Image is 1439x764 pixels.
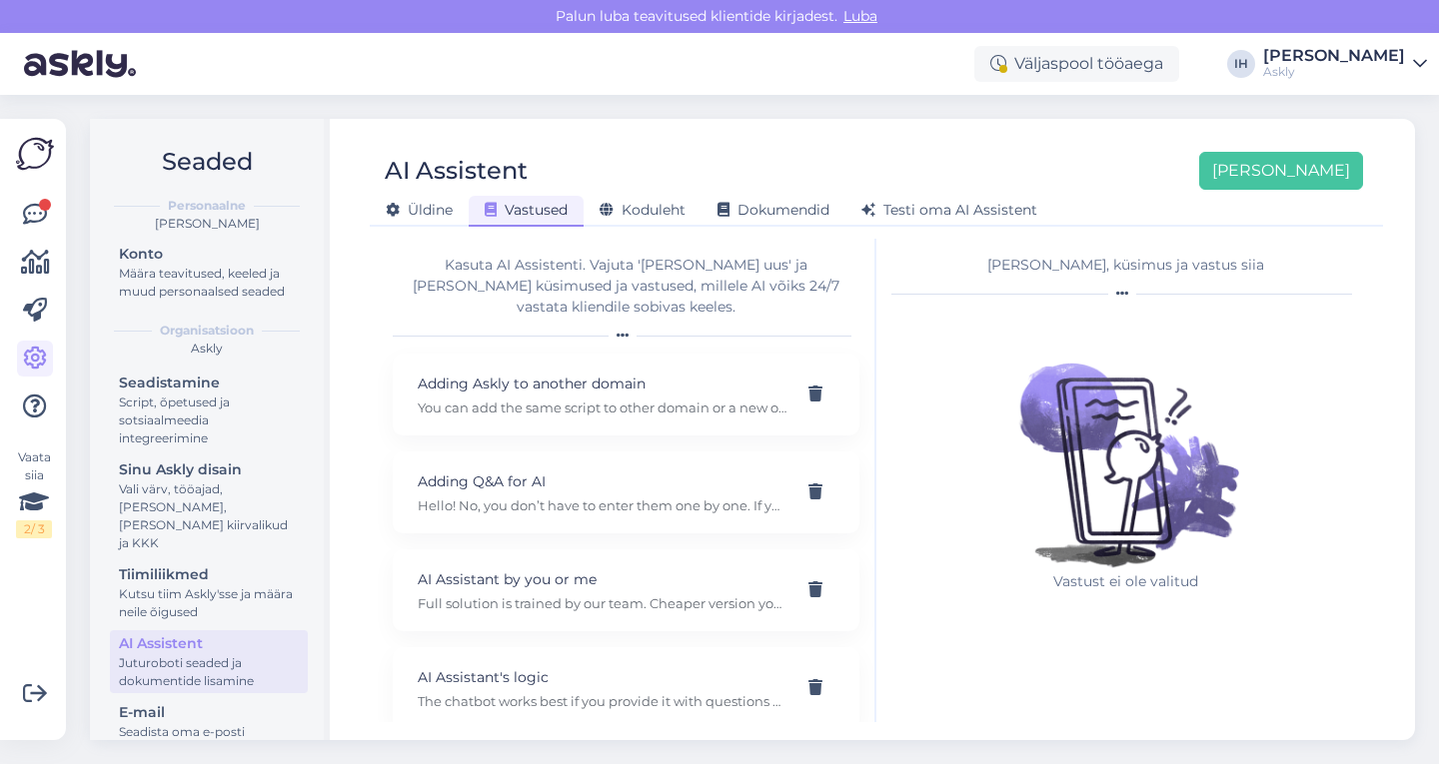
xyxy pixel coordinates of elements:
div: AI Assistant's logicThe chatbot works best if you provide it with questions and answers. Settings... [393,647,859,729]
span: Dokumendid [718,201,829,219]
p: The chatbot works best if you provide it with questions and answers. Settings > AI Assistant Ther... [418,692,786,710]
div: 2 / 3 [16,520,52,538]
a: Sinu Askly disainVali värv, tööajad, [PERSON_NAME], [PERSON_NAME] kiirvalikud ja KKK [110,456,308,555]
p: Vastust ei ole valitud [996,571,1256,592]
div: Kutsu tiim Askly'sse ja määra neile õigused [119,585,299,621]
p: Hello! No, you don’t have to enter them one by one. If you have a document or file to share, plea... [418,496,786,514]
span: Koduleht [600,201,686,219]
div: Sinu Askly disain [119,459,299,480]
b: Organisatsioon [160,322,254,340]
div: Juturoboti seaded ja dokumentide lisamine [119,654,299,690]
div: Askly [1263,64,1405,80]
a: KontoMäära teavitused, keeled ja muud personaalsed seaded [110,241,308,304]
div: Seadistamine [119,373,299,393]
div: Vali värv, tööajad, [PERSON_NAME], [PERSON_NAME] kiirvalikud ja KKK [119,480,299,552]
span: Üldine [386,201,453,219]
img: No qna [996,312,1256,571]
div: AI Assistent [119,633,299,654]
div: Vaata siia [16,448,52,538]
div: Määra teavitused, keeled ja muud personaalsed seaded [119,265,299,301]
div: [PERSON_NAME] [1263,48,1405,64]
div: Konto [119,244,299,265]
div: Väljaspool tööaega [974,46,1179,82]
p: You can add the same script to other domain or a new one (need to purchase an additional license ... [418,398,786,416]
p: AI Assistant by you or me [418,568,786,590]
div: Script, õpetused ja sotsiaalmeedia integreerimine [119,393,299,447]
div: Adding Askly to another domainYou can add the same script to other domain or a new one (need to p... [393,354,859,435]
div: IH [1227,50,1255,78]
img: Askly Logo [16,135,54,173]
b: Personaalne [168,197,246,215]
div: Askly [106,340,308,358]
button: [PERSON_NAME] [1199,152,1363,190]
span: Vastused [485,201,568,219]
div: E-mail [119,702,299,723]
a: AI AssistentJuturoboti seaded ja dokumentide lisamine [110,630,308,693]
p: Adding Askly to another domain [418,373,786,394]
span: Testi oma AI Assistent [861,201,1037,219]
div: Kasuta AI Assistenti. Vajuta '[PERSON_NAME] uus' ja [PERSON_NAME] küsimused ja vastused, millele ... [393,255,859,318]
h2: Seaded [106,143,308,181]
div: AI Assistent [385,152,528,190]
span: Luba [837,7,883,25]
div: Tiimiliikmed [119,564,299,585]
p: AI Assistant's logic [418,666,786,688]
div: [PERSON_NAME] [106,215,308,233]
p: Adding Q&A for AI [418,470,786,492]
p: Full solution is trained by our team. Cheaper version you can set up yourself by adding most freq... [418,594,786,612]
div: AI Assistant by you or meFull solution is trained by our team. Cheaper version you can set up you... [393,549,859,631]
a: SeadistamineScript, õpetused ja sotsiaalmeedia integreerimine [110,370,308,450]
div: Adding Q&A for AIHello! No, you don’t have to enter them one by one. If you have a document or fi... [393,451,859,533]
div: [PERSON_NAME], küsimus ja vastus siia [891,255,1360,276]
a: TiimiliikmedKutsu tiim Askly'sse ja määra neile õigused [110,561,308,624]
a: [PERSON_NAME]Askly [1263,48,1427,80]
